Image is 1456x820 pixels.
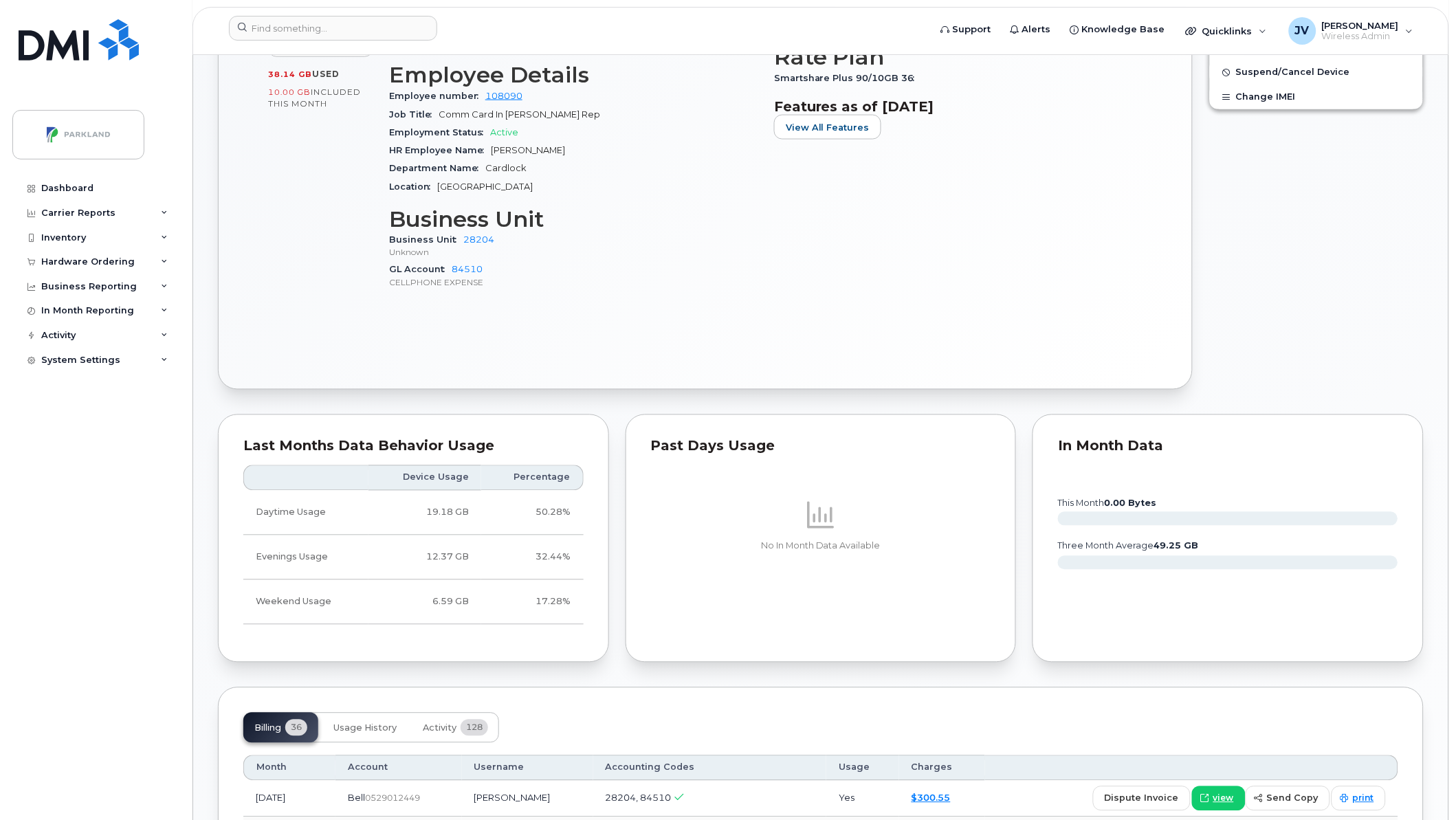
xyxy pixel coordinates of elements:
span: Location [389,181,437,192]
span: Knowledge Base [1082,23,1165,36]
a: 108090 [485,91,522,101]
h3: Business Unit [389,207,758,232]
span: 10.00 GB [268,87,311,97]
tspan: 49.25 GB [1154,541,1199,551]
p: Unknown [389,247,758,258]
th: Account [335,755,461,780]
span: Wireless Admin [1322,31,1399,42]
a: $300.55 [912,793,951,804]
p: No In Month Data Available [651,540,991,553]
button: Suspend/Cancel Device [1210,60,1423,85]
p: CELLPHONE EXPENSE [389,277,758,289]
span: Support [953,23,991,36]
span: GL Account [389,265,452,275]
span: Active [490,127,518,137]
h3: Employee Details [389,63,758,87]
td: 6.59 GB [368,580,481,625]
tr: Friday from 6:00pm to Monday 8:00am [243,580,584,625]
span: view [1213,793,1234,805]
span: 28204, 84510 [606,793,672,804]
span: JV [1295,23,1310,39]
span: Job Title [389,109,439,120]
text: this month [1057,498,1157,509]
span: Usage History [333,723,397,734]
span: HR Employee Name [389,145,491,155]
th: Username [462,755,593,780]
span: Comm Card In [PERSON_NAME] Rep [439,109,600,120]
div: Last Months Data Behavior Usage [243,440,584,454]
a: print [1332,786,1386,811]
h3: Features as of [DATE] [774,98,1143,115]
th: Device Usage [368,465,481,490]
h3: Rate Plan [774,45,1143,69]
span: print [1353,793,1374,805]
th: Percentage [481,465,583,490]
td: 12.37 GB [368,535,481,580]
span: 38.14 GB [268,69,312,79]
div: In Month Data [1058,440,1398,454]
th: Accounting Codes [593,755,827,780]
td: [PERSON_NAME] [462,781,593,817]
text: three month average [1057,541,1199,551]
button: Change IMEI [1210,85,1423,109]
span: used [312,69,340,79]
span: Alerts [1022,23,1051,36]
span: Bell [348,793,365,804]
span: 128 [461,720,488,736]
button: dispute invoice [1093,786,1191,811]
a: view [1192,786,1246,811]
tspan: 0.00 Bytes [1105,498,1157,509]
td: Yes [826,781,898,817]
a: Alerts [1001,16,1061,43]
td: Weekend Usage [243,580,368,625]
div: Quicklinks [1176,17,1277,45]
span: Suspend/Cancel Device [1236,67,1350,78]
span: [PERSON_NAME] [491,145,565,155]
th: Usage [826,755,898,780]
a: 84510 [452,265,483,275]
td: 32.44% [481,535,583,580]
span: send copy [1267,792,1319,805]
span: [PERSON_NAME] [1322,20,1399,31]
span: included this month [268,87,361,109]
tr: Weekdays from 6:00pm to 8:00am [243,535,584,580]
button: send copy [1246,786,1330,811]
span: Department Name [389,163,485,173]
a: Knowledge Base [1061,16,1175,43]
button: View All Features [774,115,881,140]
span: Smartshare Plus 90/10GB 36 [774,73,922,83]
span: dispute invoice [1105,792,1179,805]
span: Employment Status [389,127,490,137]
td: 19.18 GB [368,491,481,535]
td: 50.28% [481,491,583,535]
input: Find something... [229,16,437,41]
span: Business Unit [389,235,463,245]
a: Support [931,16,1001,43]
div: Jason Vandenberg [1279,17,1423,45]
td: Evenings Usage [243,535,368,580]
span: Cardlock [485,163,527,173]
span: View All Features [786,121,870,134]
div: Past Days Usage [651,440,991,454]
th: Charges [899,755,985,780]
td: 17.28% [481,580,583,625]
span: Employee number [389,91,485,101]
th: Month [243,755,335,780]
a: 28204 [463,235,494,245]
span: Quicklinks [1202,25,1253,36]
td: Daytime Usage [243,491,368,535]
td: [DATE] [243,781,335,817]
span: [GEOGRAPHIC_DATA] [437,181,533,192]
span: Activity [423,723,456,734]
span: 0529012449 [365,793,420,804]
